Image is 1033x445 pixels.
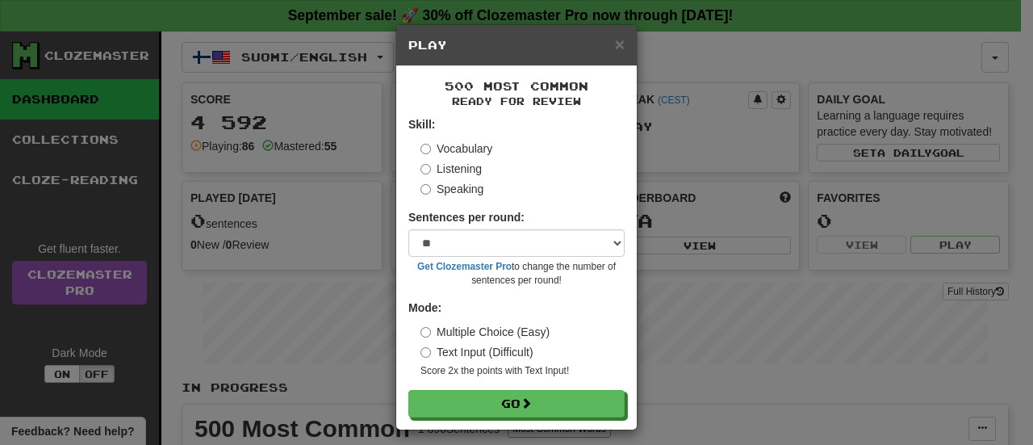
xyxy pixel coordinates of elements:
small: Ready for Review [408,94,625,108]
input: Vocabulary [420,144,431,154]
label: Text Input (Difficult) [420,344,533,360]
span: × [615,35,625,53]
strong: Mode: [408,301,441,314]
label: Vocabulary [420,141,492,157]
label: Listening [420,161,482,177]
h5: Play [408,37,625,53]
label: Multiple Choice (Easy) [420,324,550,340]
label: Sentences per round: [408,209,525,225]
a: Get Clozemaster Pro [417,261,512,272]
span: 500 Most Common [445,79,588,93]
input: Text Input (Difficult) [420,347,431,358]
input: Multiple Choice (Easy) [420,327,431,338]
button: Close [615,36,625,52]
button: Go [408,390,625,418]
label: Speaking [420,181,483,197]
input: Listening [420,164,431,174]
small: to change the number of sentences per round! [408,260,625,288]
input: Speaking [420,184,431,195]
strong: Skill: [408,118,435,131]
small: Score 2x the points with Text Input ! [420,364,625,378]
